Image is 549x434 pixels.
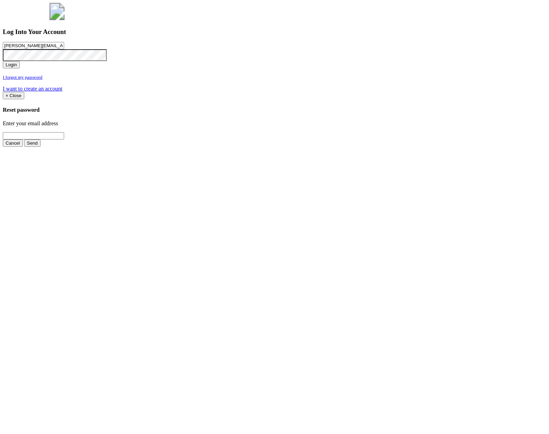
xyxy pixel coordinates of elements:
p: Enter your email address [3,120,546,127]
button: Login [3,61,20,68]
h3: Log Into Your Account [3,28,546,36]
small: I forgot my password [3,75,42,80]
span: Close [10,93,21,98]
a: I forgot my password [3,74,42,80]
input: Email [3,42,64,49]
a: I want to create an account [3,86,62,92]
button: Cancel [3,139,23,147]
button: Send [24,139,41,147]
h4: Reset password [3,107,546,113]
span: × [6,93,8,98]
